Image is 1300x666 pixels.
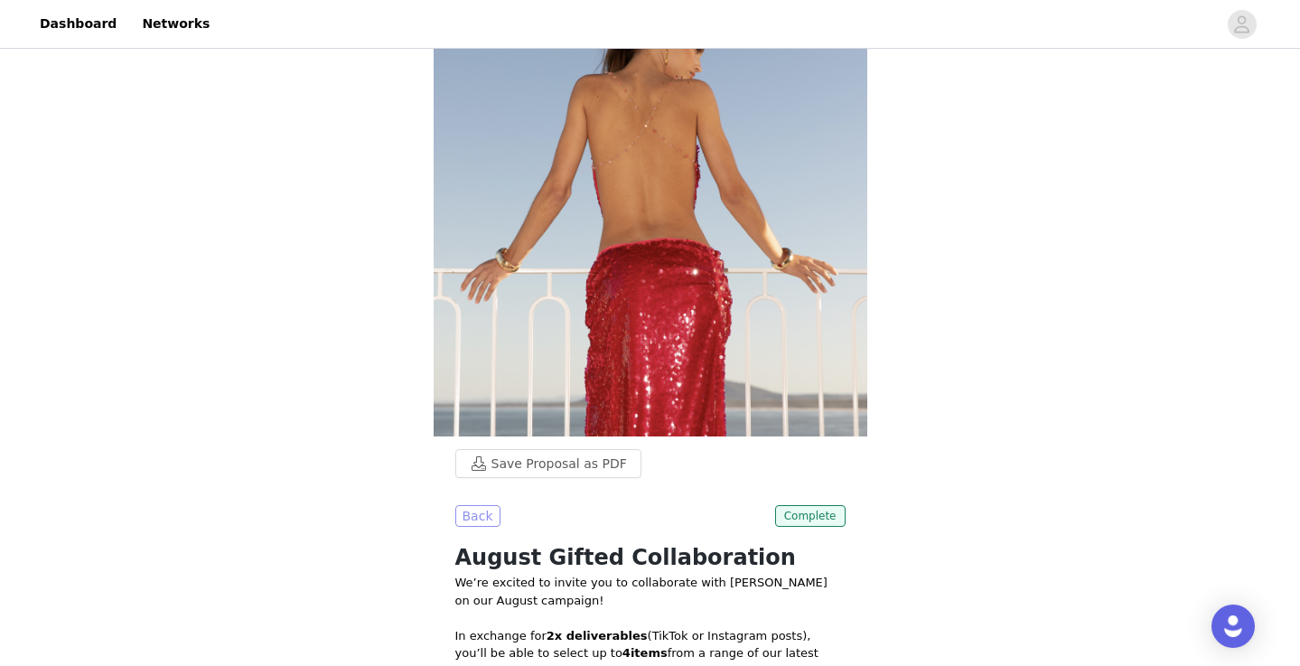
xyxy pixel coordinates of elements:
[775,505,846,527] span: Complete
[622,646,631,660] strong: 4
[131,4,220,44] a: Networks
[455,505,500,527] button: Back
[631,646,668,660] strong: items
[455,574,846,609] p: We’re excited to invite you to collaborate with [PERSON_NAME] on our August campaign!
[455,541,846,574] h1: August Gifted Collaboration
[455,449,641,478] button: Save Proposal as PDF
[547,629,648,643] strong: 2x deliverables
[29,4,127,44] a: Dashboard
[1233,10,1250,39] div: avatar
[1211,605,1255,648] div: Open Intercom Messenger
